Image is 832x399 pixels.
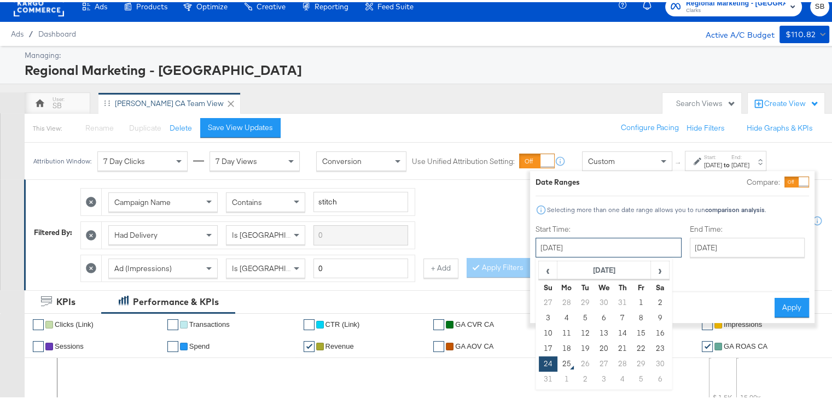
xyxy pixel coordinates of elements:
td: 13 [595,324,613,339]
td: 20 [595,339,613,354]
span: Ads [11,27,24,36]
span: Custom [588,154,615,164]
div: Active A/C Budget [694,24,774,40]
td: 29 [632,354,650,369]
label: End Time: [690,222,809,232]
span: ↑ [673,159,684,163]
td: 7 [613,308,632,324]
button: Apply [775,296,809,315]
td: 31 [613,293,632,308]
button: $110.82 [779,24,829,41]
span: GA CVR CA [455,318,494,326]
div: SB [53,98,62,109]
td: 10 [539,324,557,339]
a: Dashboard [38,27,76,36]
td: 29 [576,293,595,308]
a: ✔ [433,317,444,328]
div: Create View [764,96,819,107]
td: 23 [650,339,669,354]
label: Use Unified Attribution Setting: [412,154,515,165]
span: Sessions [55,340,84,348]
td: 24 [539,354,557,369]
span: Had Delivery [114,228,158,238]
div: Drag to reorder tab [104,98,110,104]
input: Enter a number [313,256,408,277]
span: Revenue [325,340,354,348]
td: 26 [576,354,595,369]
td: 19 [576,339,595,354]
div: Attribution Window: [33,155,92,163]
span: GA ROAS CA [724,340,767,348]
a: ✔ [33,317,44,328]
span: Clicks (Link) [55,318,94,326]
td: 6 [595,308,613,324]
button: Hide Filters [686,121,725,131]
div: [DATE] [704,159,722,167]
div: Date Ranges [536,175,580,185]
button: Save View Updates [200,116,281,136]
button: Configure Pacing [613,116,686,136]
a: ✔ [33,339,44,350]
span: Clarks [686,4,786,13]
input: Enter a search term [313,190,408,210]
td: 9 [650,308,669,324]
div: [DATE] [731,159,749,167]
td: 18 [557,339,576,354]
span: Campaign Name [114,195,171,205]
div: Save View Updates [208,120,273,131]
td: 8 [632,308,650,324]
td: 12 [576,324,595,339]
div: KPIs [56,294,75,306]
th: Su [539,278,557,293]
td: 1 [632,293,650,308]
a: ✔ [304,317,315,328]
td: 27 [595,354,613,369]
div: Search Views [676,96,736,107]
th: [DATE] [557,259,651,278]
td: 25 [557,354,576,369]
span: Contains [232,195,262,205]
button: Hide Graphs & KPIs [747,121,813,131]
td: 11 [557,324,576,339]
span: Is [GEOGRAPHIC_DATA] [232,228,316,238]
span: Spend [189,340,210,348]
div: This View: [33,122,62,131]
a: ✔ [702,339,713,350]
span: Ad (Impressions) [114,261,172,271]
span: Is [GEOGRAPHIC_DATA] [232,261,316,271]
td: 27 [539,293,557,308]
td: 4 [613,369,632,385]
a: ✔ [167,317,178,328]
th: Tu [576,278,595,293]
strong: comparison analysis [705,203,765,212]
button: + Add [423,256,458,276]
span: 7 Day Views [216,154,257,164]
td: 5 [632,369,650,385]
label: End: [731,151,749,159]
span: 7 Day Clicks [103,154,145,164]
td: 4 [557,308,576,324]
td: 28 [557,293,576,308]
span: Rename [85,121,114,131]
td: 5 [576,308,595,324]
div: Selecting more than one date range allows you to run . [546,204,766,212]
td: 3 [595,369,613,385]
label: Start Time: [536,222,682,232]
td: 1 [557,369,576,385]
strong: to [722,159,731,167]
td: 21 [613,339,632,354]
button: Delete [170,121,192,131]
span: GA AOV CA [455,340,493,348]
div: $110.82 [785,26,816,39]
th: Mo [557,278,576,293]
span: ‹ [539,260,556,276]
label: Start: [704,151,722,159]
td: 17 [539,339,557,354]
a: ✔ [702,317,713,328]
a: ✔ [433,339,444,350]
td: 30 [650,354,669,369]
span: Conversion [322,154,362,164]
span: › [651,260,668,276]
div: Regional Marketing - [GEOGRAPHIC_DATA] [25,58,827,77]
